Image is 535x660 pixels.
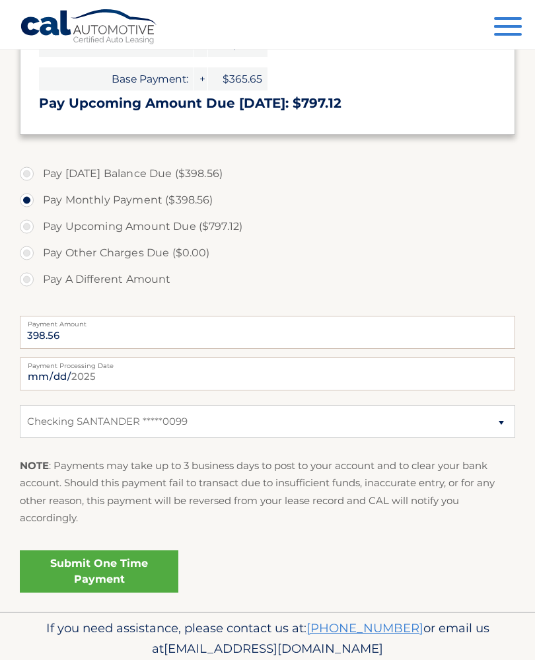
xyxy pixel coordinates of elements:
[20,550,178,593] a: Submit One Time Payment
[20,161,515,187] label: Pay [DATE] Balance Due ($398.56)
[20,316,515,349] input: Payment Amount
[20,459,49,472] strong: NOTE
[20,316,515,326] label: Payment Amount
[20,9,159,47] a: Cal Automotive
[20,213,515,240] label: Pay Upcoming Amount Due ($797.12)
[20,457,515,527] p: : Payments may take up to 3 business days to post to your account and to clear your bank account....
[20,240,515,266] label: Pay Other Charges Due ($0.00)
[208,67,267,91] span: $365.65
[20,266,515,293] label: Pay A Different Amount
[20,357,515,390] input: Payment Date
[494,17,522,39] button: Menu
[306,620,423,636] a: [PHONE_NUMBER]
[20,357,515,368] label: Payment Processing Date
[20,618,515,660] p: If you need assistance, please contact us at: or email us at
[164,641,383,656] span: [EMAIL_ADDRESS][DOMAIN_NAME]
[39,67,194,91] span: Base Payment:
[20,187,515,213] label: Pay Monthly Payment ($398.56)
[39,95,496,112] h3: Pay Upcoming Amount Due [DATE]: $797.12
[194,67,207,91] span: +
